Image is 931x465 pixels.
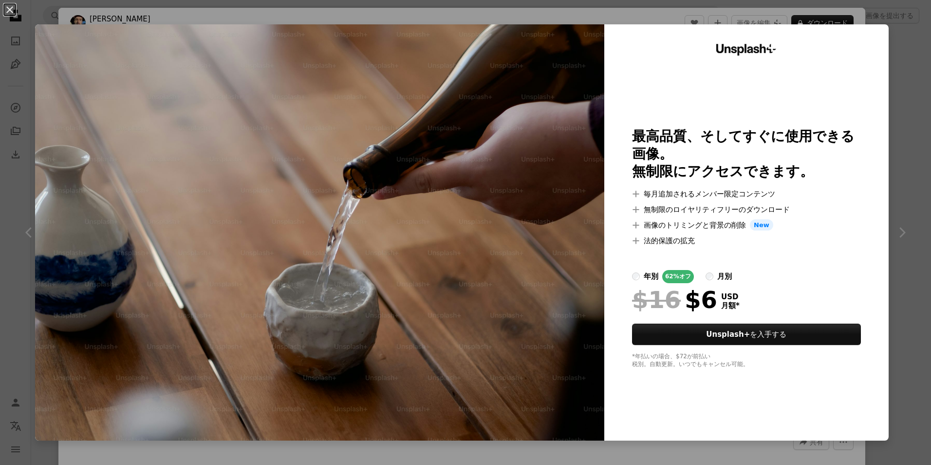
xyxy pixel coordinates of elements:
[706,330,750,339] strong: Unsplash+
[721,292,740,301] span: USD
[717,271,732,282] div: 月別
[632,204,861,215] li: 無制限のロイヤリティフリーのダウンロード
[632,219,861,231] li: 画像のトリミングと背景の削除
[632,287,717,312] div: $6
[750,219,773,231] span: New
[632,287,681,312] span: $16
[632,128,861,180] h2: 最高品質、そしてすぐに使用できる画像。 無制限にアクセスできます。
[632,324,861,345] button: Unsplash+を入手する
[644,271,658,282] div: 年別
[632,272,640,280] input: 年別62%オフ
[632,353,861,368] div: *年払いの場合、 $72 が前払い 税別。自動更新。いつでもキャンセル可能。
[632,188,861,200] li: 毎月追加されるメンバー限定コンテンツ
[662,270,694,283] div: 62% オフ
[632,235,861,247] li: 法的保護の拡充
[706,272,713,280] input: 月別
